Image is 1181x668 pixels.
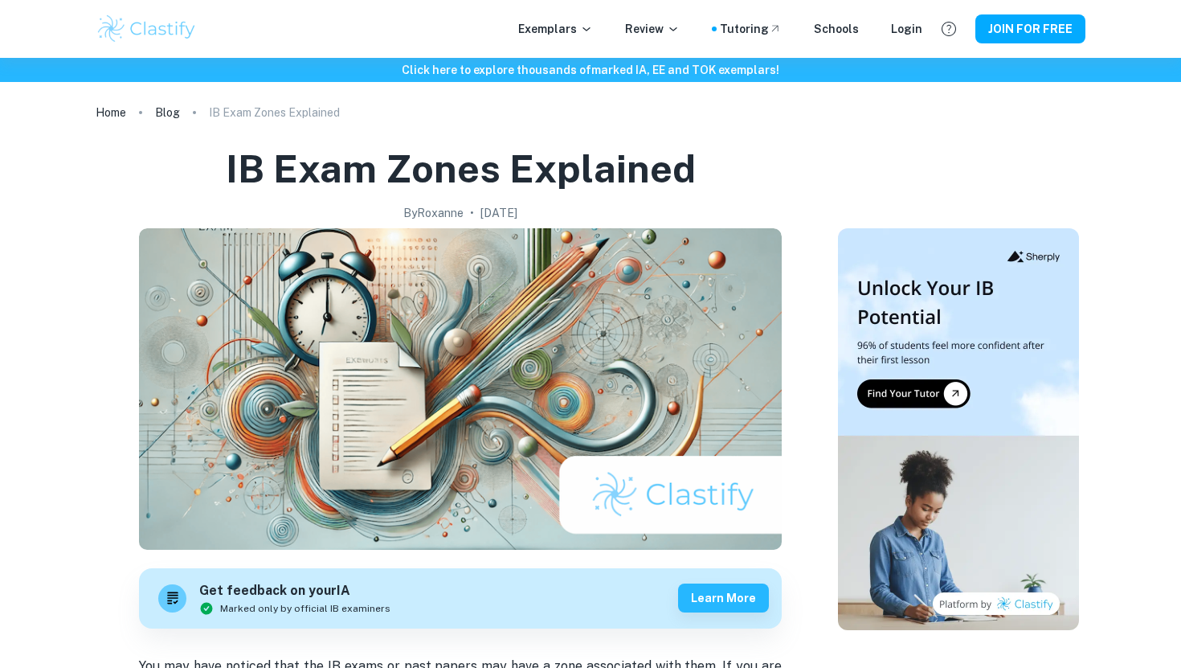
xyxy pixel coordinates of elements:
h6: Click here to explore thousands of marked IA, EE and TOK exemplars ! [3,61,1178,79]
h6: Get feedback on your IA [199,581,390,601]
span: Marked only by official IB examiners [220,601,390,616]
a: Login [891,20,922,38]
p: IB Exam Zones Explained [209,104,340,121]
img: IB Exam Zones Explained cover image [139,228,782,550]
p: Exemplars [518,20,593,38]
a: Get feedback on yourIAMarked only by official IB examinersLearn more [139,568,782,629]
a: Home [96,101,126,124]
p: • [470,204,474,222]
img: Clastify logo [96,13,198,45]
a: Schools [814,20,859,38]
a: Blog [155,101,180,124]
h1: IB Exam Zones Explained [226,143,696,195]
p: Review [625,20,680,38]
h2: By Roxanne [403,204,464,222]
button: JOIN FOR FREE [975,14,1085,43]
button: Learn more [678,584,769,613]
a: Tutoring [720,20,782,38]
h2: [DATE] [480,204,517,222]
img: Thumbnail [838,228,1079,630]
button: Help and Feedback [935,15,962,43]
